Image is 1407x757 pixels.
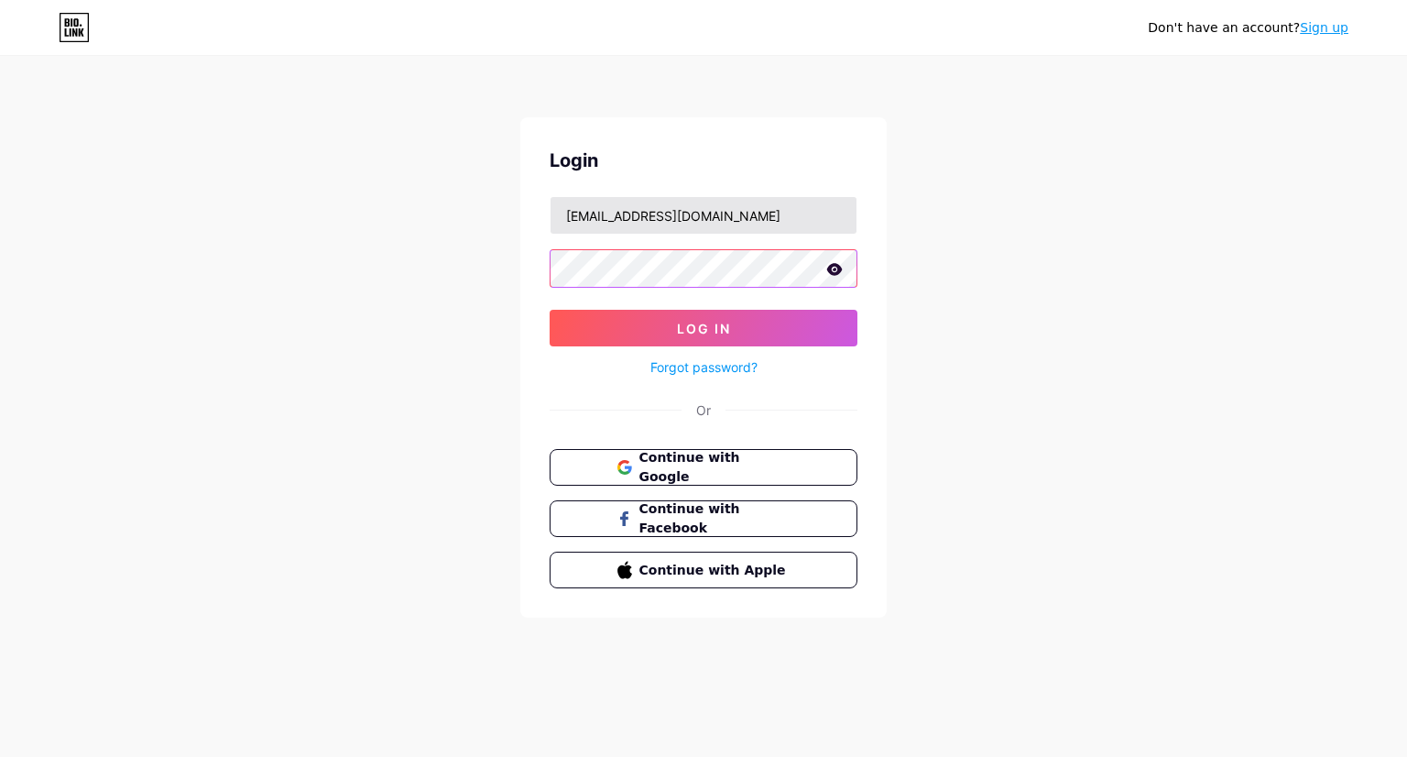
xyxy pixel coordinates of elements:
span: Continue with Facebook [639,499,791,538]
a: Sign up [1300,20,1348,35]
span: Log In [677,321,731,336]
button: Log In [550,310,857,346]
button: Continue with Apple [550,552,857,588]
input: Username [551,197,856,234]
span: Continue with Apple [639,561,791,580]
div: Or [696,400,711,420]
a: Forgot password? [650,357,758,377]
div: Login [550,147,857,174]
div: Don't have an account? [1148,18,1348,38]
span: Continue with Google [639,448,791,487]
button: Continue with Google [550,449,857,486]
button: Continue with Facebook [550,500,857,537]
